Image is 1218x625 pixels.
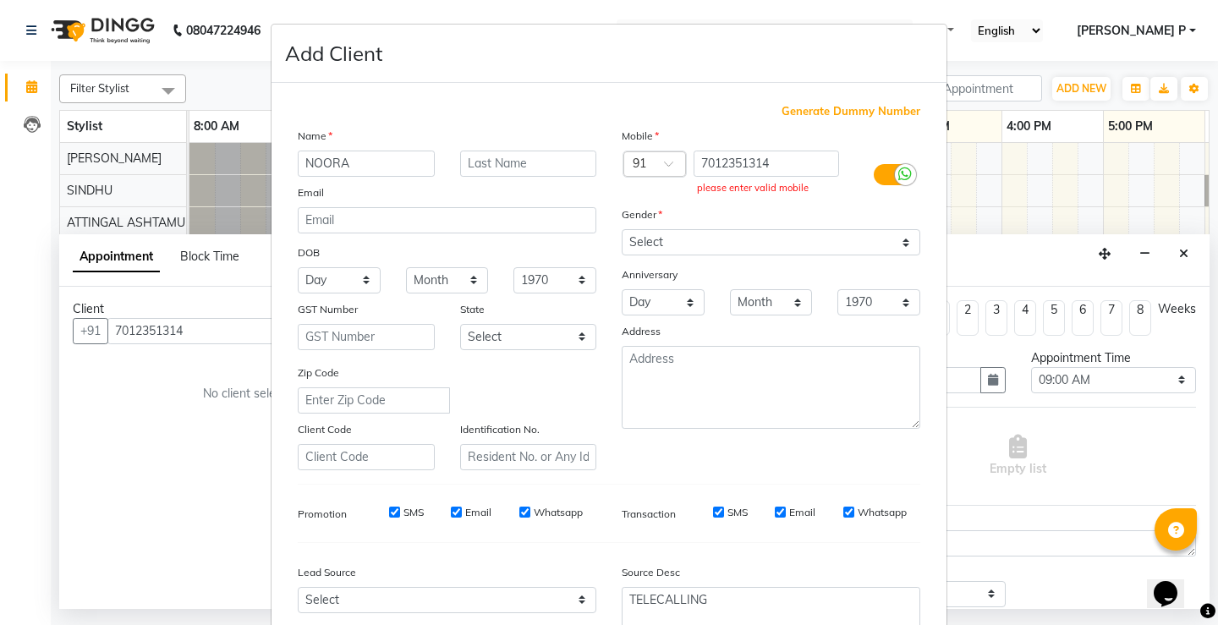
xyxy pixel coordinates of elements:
[298,387,450,414] input: Enter Zip Code
[298,324,435,350] input: GST Number
[622,207,662,222] label: Gender
[460,422,540,437] label: Identification No.
[465,505,491,520] label: Email
[298,151,435,177] input: First Name
[622,507,676,522] label: Transaction
[298,245,320,260] label: DOB
[697,181,836,195] div: please enter valid mobile
[789,505,815,520] label: Email
[298,365,339,381] label: Zip Code
[727,505,748,520] label: SMS
[622,129,659,144] label: Mobile
[298,565,356,580] label: Lead Source
[298,207,596,233] input: Email
[622,267,678,282] label: Anniversary
[460,444,597,470] input: Resident No. or Any Id
[298,422,352,437] label: Client Code
[298,129,332,144] label: Name
[298,302,358,317] label: GST Number
[298,507,347,522] label: Promotion
[298,444,435,470] input: Client Code
[298,185,324,200] label: Email
[460,302,485,317] label: State
[782,103,920,120] span: Generate Dummy Number
[622,324,661,339] label: Address
[460,151,597,177] input: Last Name
[622,565,680,580] label: Source Desc
[534,505,583,520] label: Whatsapp
[403,505,424,520] label: SMS
[285,38,382,69] h4: Add Client
[694,151,840,177] input: Mobile
[858,505,907,520] label: Whatsapp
